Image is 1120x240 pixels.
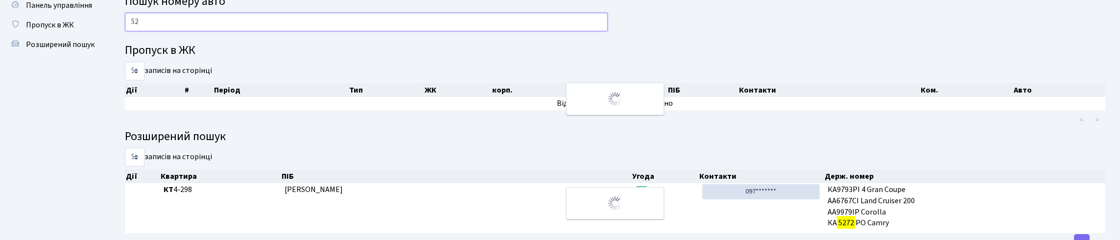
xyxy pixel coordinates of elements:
th: ПІБ [667,83,738,97]
img: Обробка... [607,91,623,107]
h4: Розширений пошук [125,130,1105,144]
th: Квартира [160,169,281,183]
th: Контакти [698,169,824,183]
h4: Пропуск в ЖК [125,44,1105,58]
label: записів на сторінці [125,148,212,167]
span: Розширений пошук [26,39,95,50]
th: Ком. [920,83,1013,97]
th: Угода [632,169,699,183]
th: ЖК [424,83,492,97]
input: Пошук [125,13,608,31]
a: Розширений пошук [5,35,103,54]
b: КТ [164,184,173,195]
span: 4-298 [164,184,276,195]
th: корп. [491,83,601,97]
td: Відповідних записів не знайдено [125,97,1105,110]
span: Пропуск в ЖК [26,20,74,30]
th: # [184,83,213,97]
th: Контакти [738,83,920,97]
mark: 5272 [837,216,856,230]
a: Пропуск в ЖК [5,15,103,35]
select: записів на сторінці [125,148,144,167]
th: Авто [1013,83,1106,97]
img: Обробка... [607,195,623,211]
th: ПІБ [281,169,632,183]
span: КА9793РІ 4 Gran Coupe AA6767CI Land Cruiser 200 АА9979ІР Corolla КА РО Camry [828,184,1101,229]
th: Дії [125,169,160,183]
label: записів на сторінці [125,62,212,80]
span: [PERSON_NAME] [285,184,343,195]
th: Період [213,83,348,97]
select: записів на сторінці [125,62,144,80]
th: Дії [125,83,184,97]
th: Держ. номер [824,169,1105,183]
th: Тип [348,83,423,97]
